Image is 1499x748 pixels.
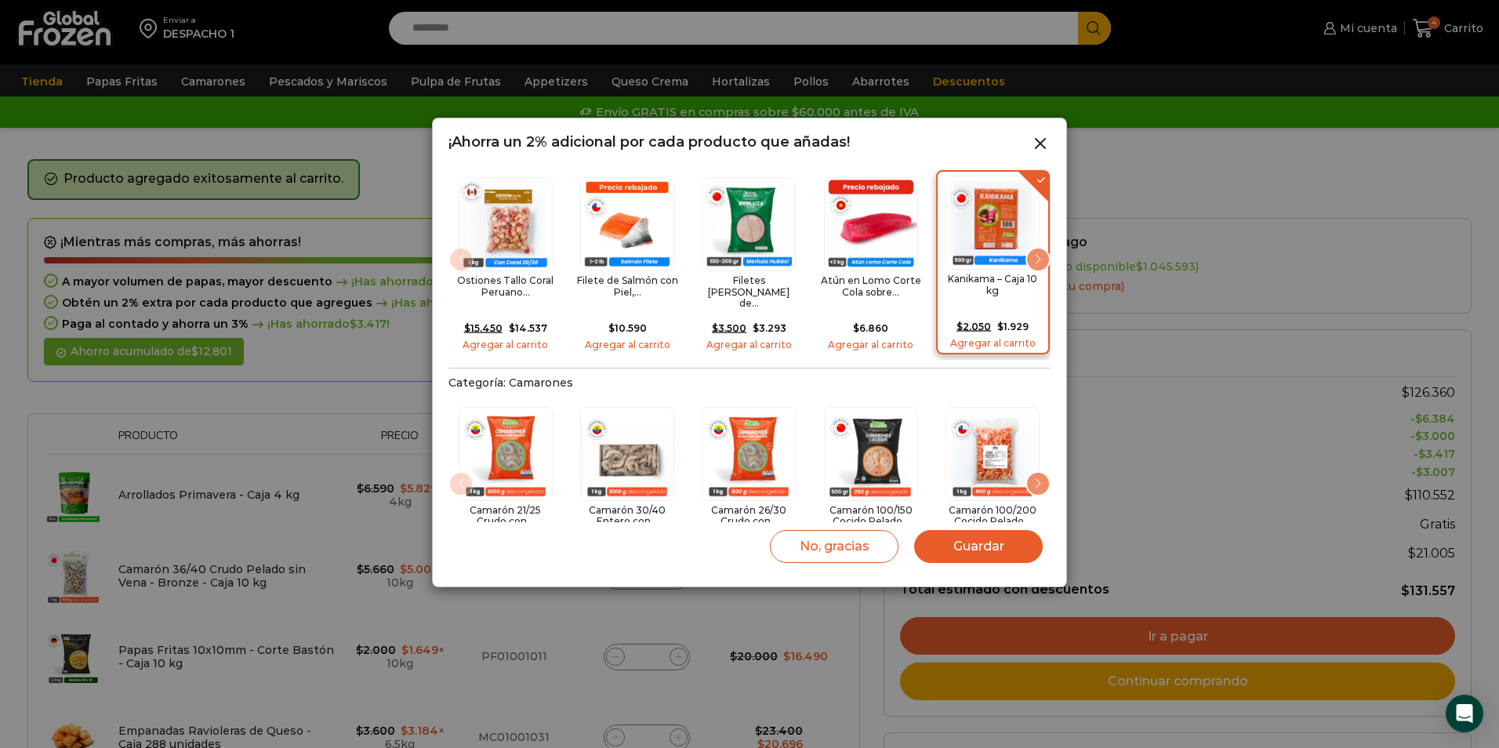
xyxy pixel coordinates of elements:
[814,398,927,579] div: 4 / 16
[570,168,684,360] div: 2 / 20
[942,274,1044,296] h2: Kanikama – Caja 10 kg
[448,134,850,151] h2: ¡Ahorra un 2% adicional por cada producto que añadas!
[454,275,557,298] h2: Ostiones Tallo Coral Peruano...
[454,505,557,528] h2: Camarón 21/25 Crudo con...
[942,338,1044,349] a: Agregar al carrito
[770,530,898,563] button: No, gracias
[997,321,1029,332] bdi: 1.929
[698,340,800,350] a: Agregar al carrito
[997,321,1004,332] span: $
[936,168,1050,360] div: 5 / 20
[956,321,991,332] bdi: 2.050
[942,505,1044,528] h2: Camarón 100/200 Cocido Pelado...
[454,340,557,350] a: Agregar al carrito
[464,322,503,334] bdi: 15.450
[753,322,759,334] span: $
[509,322,547,334] bdi: 14.537
[698,275,800,309] h2: Filetes [PERSON_NAME] de...
[914,530,1043,563] button: Guardar
[1446,695,1483,732] div: Open Intercom Messenger
[575,275,678,298] h2: Filete de Salmón con Piel,...
[692,168,806,360] div: 3 / 20
[570,398,684,579] div: 2 / 16
[509,322,515,334] span: $
[853,322,859,334] span: $
[448,398,562,579] div: 1 / 16
[1025,471,1051,496] div: Next slide
[936,398,1050,579] div: 5 / 16
[712,322,718,334] span: $
[464,322,470,334] span: $
[819,505,922,528] h2: Camarón 100/150 Cocido Pelado...
[448,376,1051,390] h2: Categoría: Camarones
[448,168,562,360] div: 1 / 20
[575,505,678,528] h2: Camarón 30/40 Entero con...
[819,340,922,350] a: Agregar al carrito
[1025,247,1051,272] div: Next slide
[692,398,806,579] div: 3 / 16
[712,322,746,334] bdi: 3.500
[698,505,800,528] h2: Camarón 26/30 Crudo con...
[819,275,922,298] h2: Atún en Lomo Corte Cola sobre...
[608,322,647,334] bdi: 10.590
[956,321,963,332] span: $
[753,322,786,334] bdi: 3.293
[608,322,615,334] span: $
[575,340,678,350] a: Agregar al carrito
[814,168,927,360] div: 4 / 20
[853,322,888,334] bdi: 6.860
